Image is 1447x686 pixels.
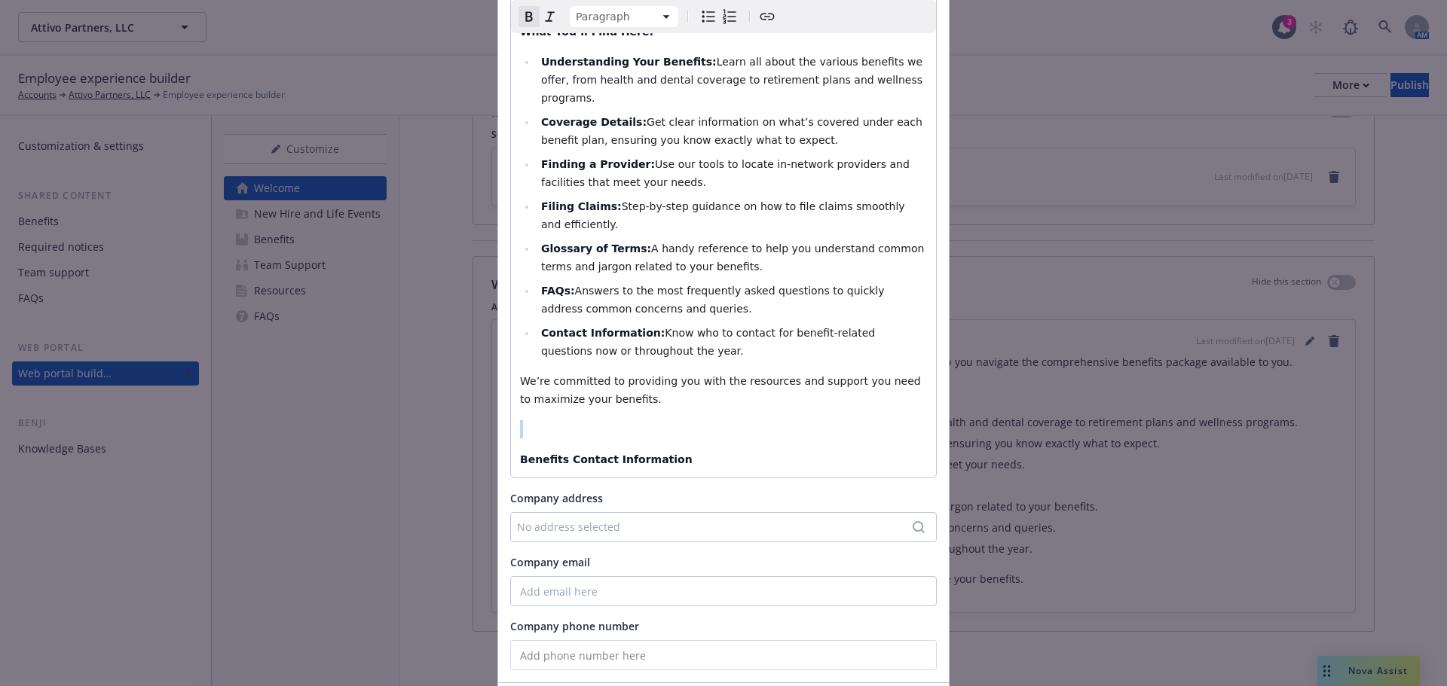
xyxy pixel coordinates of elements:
[520,375,924,405] span: We’re committed to providing you with the resources and support you need to maximize your benefits.
[541,158,655,170] strong: Finding a Provider:
[541,285,575,297] strong: FAQs:
[541,116,647,128] strong: Coverage Details:
[510,555,590,569] span: Company email
[719,6,740,27] button: Numbered list
[510,619,639,633] span: Company phone number
[541,327,879,357] span: Know who to contact for benefit-related questions now or throughout the year.
[541,200,908,230] span: Step-by-step guidance on how to file claims smoothly and efficiently.
[541,56,926,104] span: Learn all about the various benefits we offer, from health and dental coverage to retirement plan...
[520,453,693,465] strong: Benefits Contact Information
[541,56,717,68] strong: Understanding Your Benefits:
[541,116,925,146] span: Get clear information on what’s covered under each benefit plan, ensuring you know exactly what t...
[541,285,888,315] span: Answers to the most frequently asked questions to quickly address common concerns and queries.
[698,6,740,27] div: toggle group
[517,519,915,535] div: No address selected
[510,640,937,670] input: Add phone number here
[519,6,540,27] button: Remove bold
[541,200,622,212] strong: Filing Claims:
[541,242,928,273] span: A handy reference to help you understand common terms and jargon related to your benefits.
[510,491,603,505] span: Company address
[510,576,937,606] input: Add email here
[541,327,665,339] strong: Contact Information:
[540,6,561,27] button: Italic
[541,158,913,188] span: Use our tools to locate in-network providers and facilities that meet your needs.
[698,6,719,27] button: Bulleted list
[570,6,678,27] button: Block type
[510,512,937,542] button: No address selected
[541,242,651,255] strong: Glossary of Terms:
[757,6,778,27] button: Create link
[913,521,925,533] svg: Search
